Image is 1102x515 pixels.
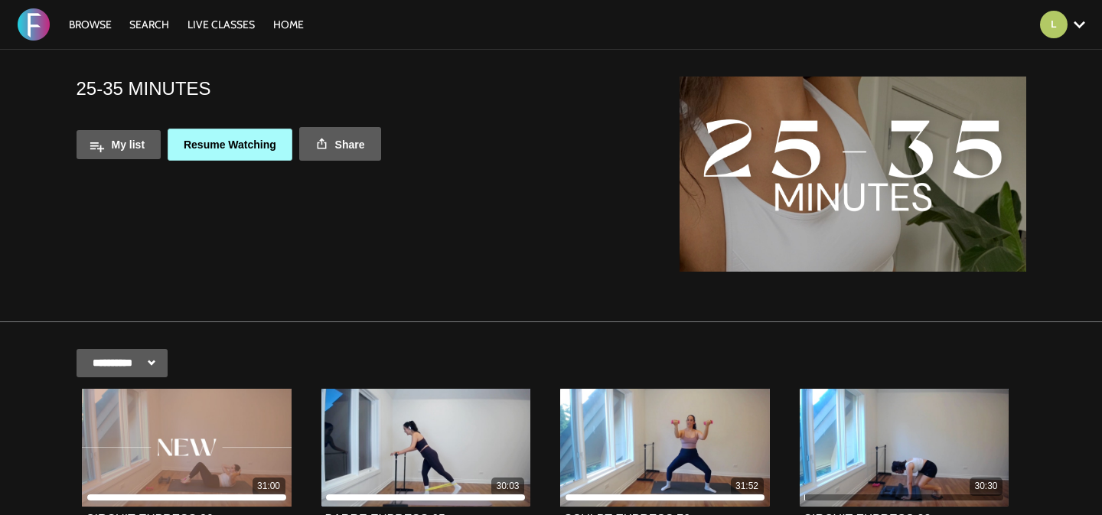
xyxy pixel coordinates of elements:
img: FORMATION [18,8,50,41]
button: My list [77,130,161,159]
a: BARRE EXPRESS 65 30:03 [321,389,531,507]
a: Browse [61,18,119,31]
div: 31:00 [253,478,285,495]
h1: 25-35 MINUTES [77,77,211,100]
a: Search [122,18,177,31]
a: LIVE CLASSES [180,18,262,31]
img: 25-35 MINUTES [680,77,1026,272]
div: 30:03 [491,478,524,495]
nav: Primary [61,17,312,32]
div: 31:52 [731,478,764,495]
a: HOME [266,18,311,31]
div: 30:30 [970,478,1003,495]
a: Share [299,127,381,161]
a: CIRCUIT EXPRESS 39 31:00 [82,389,292,507]
a: CIRCUIT EXPRESS 38 30:30 [800,389,1009,507]
a: Resume Watching [168,129,292,161]
a: SCULPT EXPRESS 70 31:52 [560,389,770,507]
